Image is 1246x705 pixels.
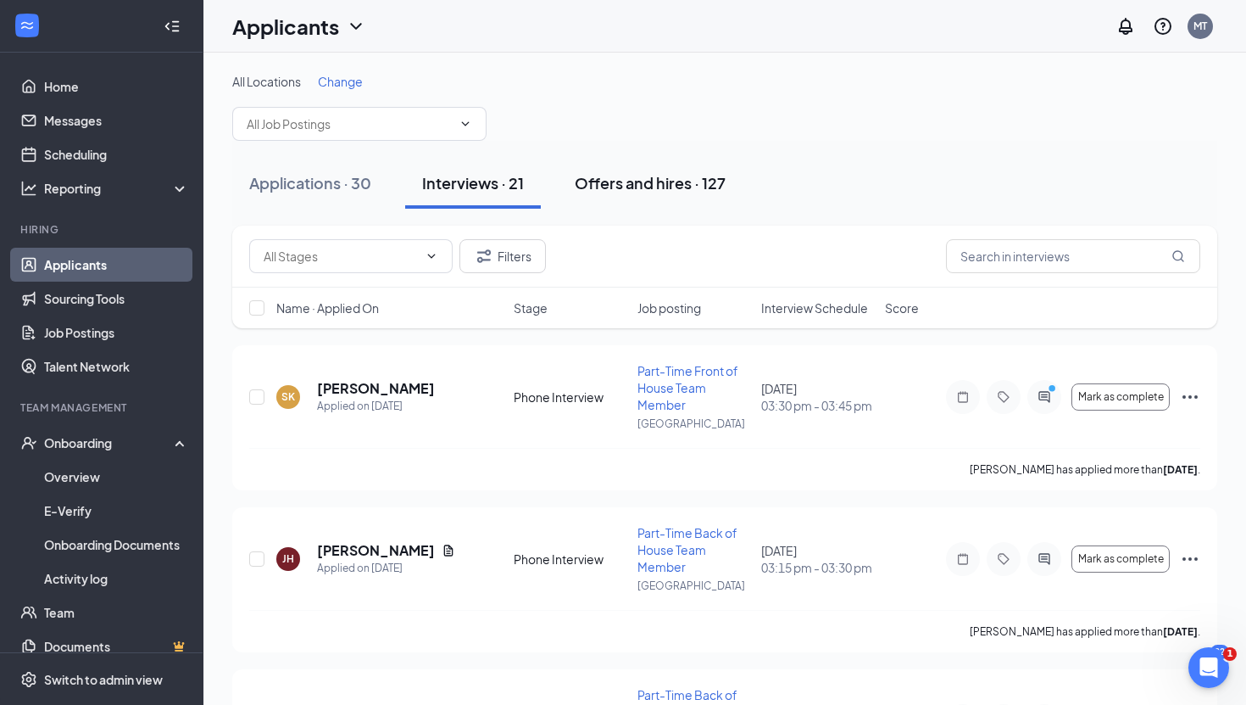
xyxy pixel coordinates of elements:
span: Score [885,299,919,316]
div: Applied on [DATE] [317,398,435,415]
svg: Analysis [20,180,37,197]
span: Stage [514,299,548,316]
a: Team [44,596,189,629]
a: Job Postings [44,316,189,350]
iframe: Intercom live chat [1188,647,1229,688]
button: Filter Filters [459,239,546,273]
p: [PERSON_NAME] has applied more than . [970,462,1200,477]
input: Search in interviews [946,239,1200,273]
span: 03:30 pm - 03:45 pm [761,397,875,414]
p: [GEOGRAPHIC_DATA] [637,579,751,593]
a: Talent Network [44,350,189,383]
p: [GEOGRAPHIC_DATA] [637,417,751,431]
div: Team Management [20,400,186,415]
a: Sourcing Tools [44,282,189,316]
a: E-Verify [44,494,189,528]
svg: UserCheck [20,434,37,451]
a: Applicants [44,248,189,282]
b: [DATE] [1163,463,1198,476]
span: Part-Time Back of House Team Member [637,525,737,574]
div: [DATE] [761,380,875,414]
svg: Note [953,552,973,566]
svg: Settings [20,671,37,688]
svg: MagnifyingGlass [1171,249,1185,263]
div: Phone Interview [514,389,627,406]
a: DocumentsCrown [44,629,189,663]
svg: ActiveChat [1034,390,1054,404]
div: Hiring [20,222,186,237]
span: Job posting [637,299,701,316]
span: 03:15 pm - 03:30 pm [761,559,875,576]
h5: [PERSON_NAME] [317,379,435,398]
svg: Ellipses [1180,387,1200,407]
span: Part-Time Front of House Team Member [637,363,738,412]
div: Phone Interview [514,551,627,568]
div: JH [282,551,294,566]
svg: Collapse [164,18,181,35]
svg: ActiveChat [1034,552,1054,566]
a: Activity log [44,562,189,596]
svg: Notifications [1115,16,1136,36]
span: Interview Schedule [761,299,868,316]
svg: WorkstreamLogo [19,17,36,34]
a: Home [44,70,189,104]
span: Mark as complete [1078,553,1164,565]
div: Applications · 30 [249,172,371,193]
svg: Note [953,390,973,404]
div: Interviews · 21 [422,172,524,193]
span: Change [318,74,363,89]
a: Messages [44,104,189,137]
p: [PERSON_NAME] has applied more than . [970,624,1200,639]
button: Mark as complete [1071,546,1170,573]
h5: [PERSON_NAME] [317,541,435,560]
div: Reporting [44,180,190,197]
input: All Job Postings [247,115,452,133]
b: [DATE] [1163,625,1198,638]
a: Scheduling [44,137,189,171]
svg: ChevronDown [346,16,366,36]
div: [DATE] [761,542,875,576]
span: 1 [1223,647,1237,661]
div: Onboarding [44,434,175,451]
svg: ChevronDown [425,249,438,263]
svg: Tag [993,552,1014,566]
span: Mark as complete [1078,391,1164,403]
input: All Stages [264,247,418,266]
div: MT [1193,19,1207,33]
div: SK [281,389,295,404]
svg: Document [442,544,455,557]
svg: ChevronDown [459,117,472,131]
span: Name · Applied On [276,299,379,316]
div: Applied on [DATE] [317,560,455,577]
svg: PrimaryDot [1044,383,1065,397]
span: All Locations [232,74,301,89]
svg: Filter [474,246,494,266]
svg: Ellipses [1180,549,1200,569]
a: Onboarding Documents [44,528,189,562]
h1: Applicants [232,12,339,41]
svg: QuestionInfo [1153,16,1173,36]
div: Switch to admin view [44,671,163,688]
div: 22 [1210,645,1229,659]
div: Offers and hires · 127 [575,172,726,193]
svg: Tag [993,390,1014,404]
button: Mark as complete [1071,383,1170,411]
a: Overview [44,460,189,494]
